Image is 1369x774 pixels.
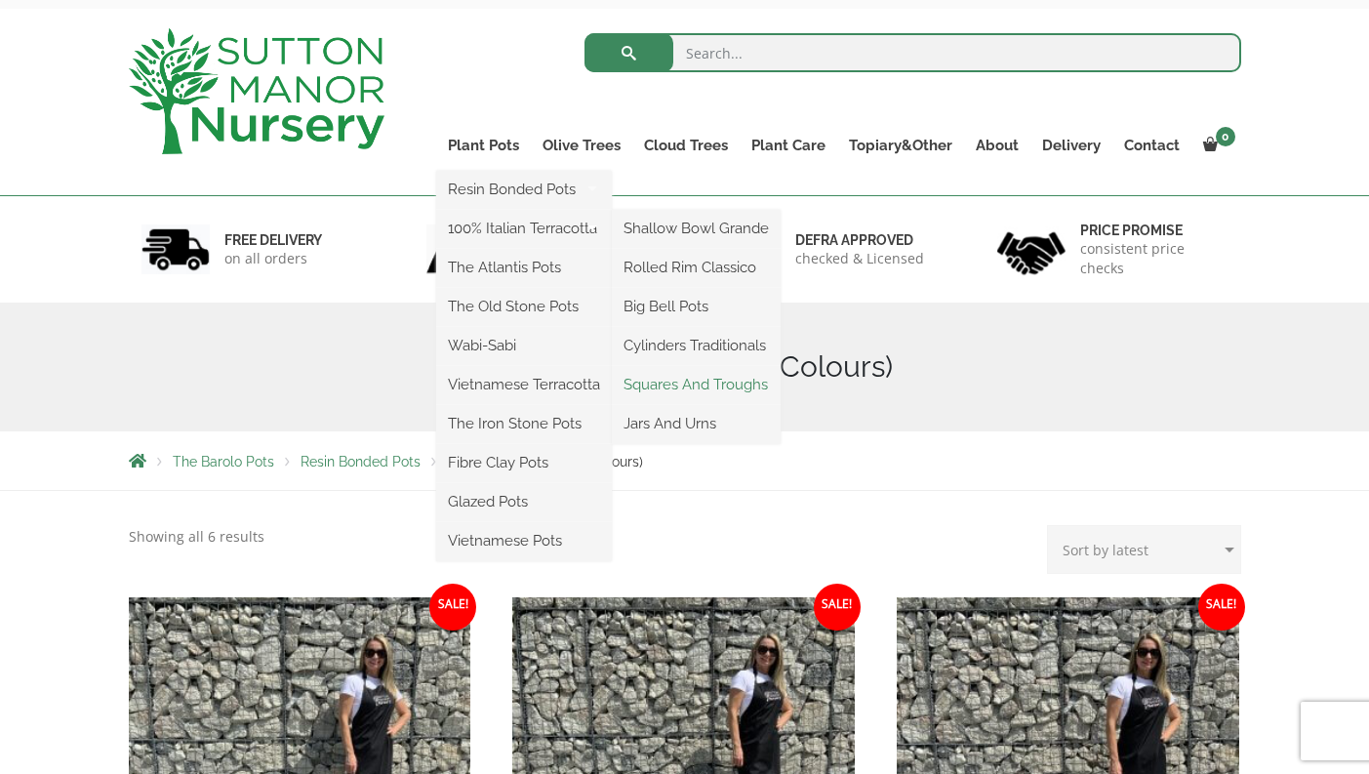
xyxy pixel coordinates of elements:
a: Shallow Bowl Grande [612,214,781,243]
a: Olive Trees [531,132,632,159]
img: 4.jpg [997,220,1066,279]
a: Wabi-Sabi [436,331,612,360]
a: Plant Pots [436,132,531,159]
h1: The Barolo Pot 80 (All Colours) [129,349,1241,385]
a: The Iron Stone Pots [436,409,612,438]
span: Sale! [1198,584,1245,631]
a: The Barolo Pots [173,454,274,469]
a: Resin Bonded Pots [301,454,421,469]
a: Delivery [1030,132,1112,159]
a: The Old Stone Pots [436,292,612,321]
h6: FREE DELIVERY [224,231,322,249]
a: 0 [1191,132,1241,159]
a: Rolled Rim Classico [612,253,781,282]
input: Search... [584,33,1241,72]
p: checked & Licensed [795,249,924,268]
a: Topiary&Other [837,132,964,159]
p: on all orders [224,249,322,268]
a: Glazed Pots [436,487,612,516]
a: Jars And Urns [612,409,781,438]
h6: Defra approved [795,231,924,249]
img: logo [129,28,384,154]
a: Cloud Trees [632,132,740,159]
img: 2.jpg [426,224,495,274]
a: Resin Bonded Pots [436,175,612,204]
h6: Price promise [1080,222,1228,239]
a: Fibre Clay Pots [436,448,612,477]
a: Vietnamese Pots [436,526,612,555]
a: Squares And Troughs [612,370,781,399]
span: Sale! [429,584,476,631]
a: The Atlantis Pots [436,253,612,282]
nav: Breadcrumbs [129,453,1241,468]
p: consistent price checks [1080,239,1228,278]
img: 1.jpg [141,224,210,274]
a: Cylinders Traditionals [612,331,781,360]
a: Vietnamese Terracotta [436,370,612,399]
a: Contact [1112,132,1191,159]
span: Sale! [814,584,861,631]
p: Showing all 6 results [129,525,264,549]
a: 100% Italian Terracotta [436,214,612,243]
select: Shop order [1047,525,1241,574]
a: Plant Care [740,132,837,159]
a: Big Bell Pots [612,292,781,321]
a: About [964,132,1030,159]
span: 0 [1216,127,1235,146]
